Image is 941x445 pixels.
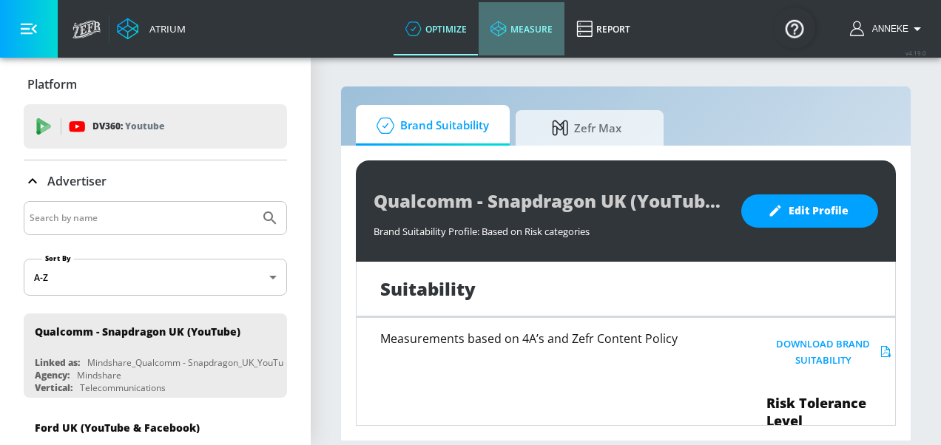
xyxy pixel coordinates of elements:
a: Atrium [117,18,186,40]
div: Telecommunications [80,381,166,394]
p: DV360: [92,118,164,135]
span: v 4.19.0 [905,49,926,57]
button: Anneke [850,20,926,38]
span: login as: anneke.onwijn@mindshareworld.com [866,24,908,34]
div: Mindshare_Qualcomm - Snapdragon_UK_YouTube_GoogleAds [87,356,343,369]
h6: Measurements based on 4A’s and Zefr Content Policy [380,333,724,344]
div: Qualcomm - Snapdragon UK (YouTube)Linked as:Mindshare_Qualcomm - Snapdragon_UK_YouTube_GoogleAdsA... [24,313,287,398]
a: measure [479,2,564,55]
button: Edit Profile [741,194,878,228]
a: optimize [394,2,479,55]
p: Advertiser [47,173,107,189]
div: Ford UK (YouTube & Facebook) [35,421,200,435]
div: Agency: [35,369,70,381]
p: Youtube [125,118,164,134]
div: A-Z [24,259,287,296]
div: Atrium [144,22,186,35]
button: Open Resource Center [774,7,815,49]
h1: Suitability [380,276,476,301]
a: Report [564,2,642,55]
div: Qualcomm - Snapdragon UK (YouTube) [35,325,240,339]
span: Risk Tolerance Level [766,394,895,429]
div: Advertiser [24,160,287,202]
button: Download Brand Suitability [766,333,895,373]
div: Platform [24,64,287,105]
div: Brand Suitability Profile: Based on Risk categories [374,217,726,238]
div: Linked as: [35,356,80,369]
p: Platform [27,76,77,92]
div: Mindshare [77,369,121,381]
span: Zefr Max [530,110,643,146]
input: Search by name [30,208,254,228]
div: Vertical: [35,381,72,394]
span: Edit Profile [771,202,849,220]
span: Brand Suitability [371,108,489,143]
div: DV360: Youtube [24,104,287,149]
label: Sort By [42,254,74,263]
